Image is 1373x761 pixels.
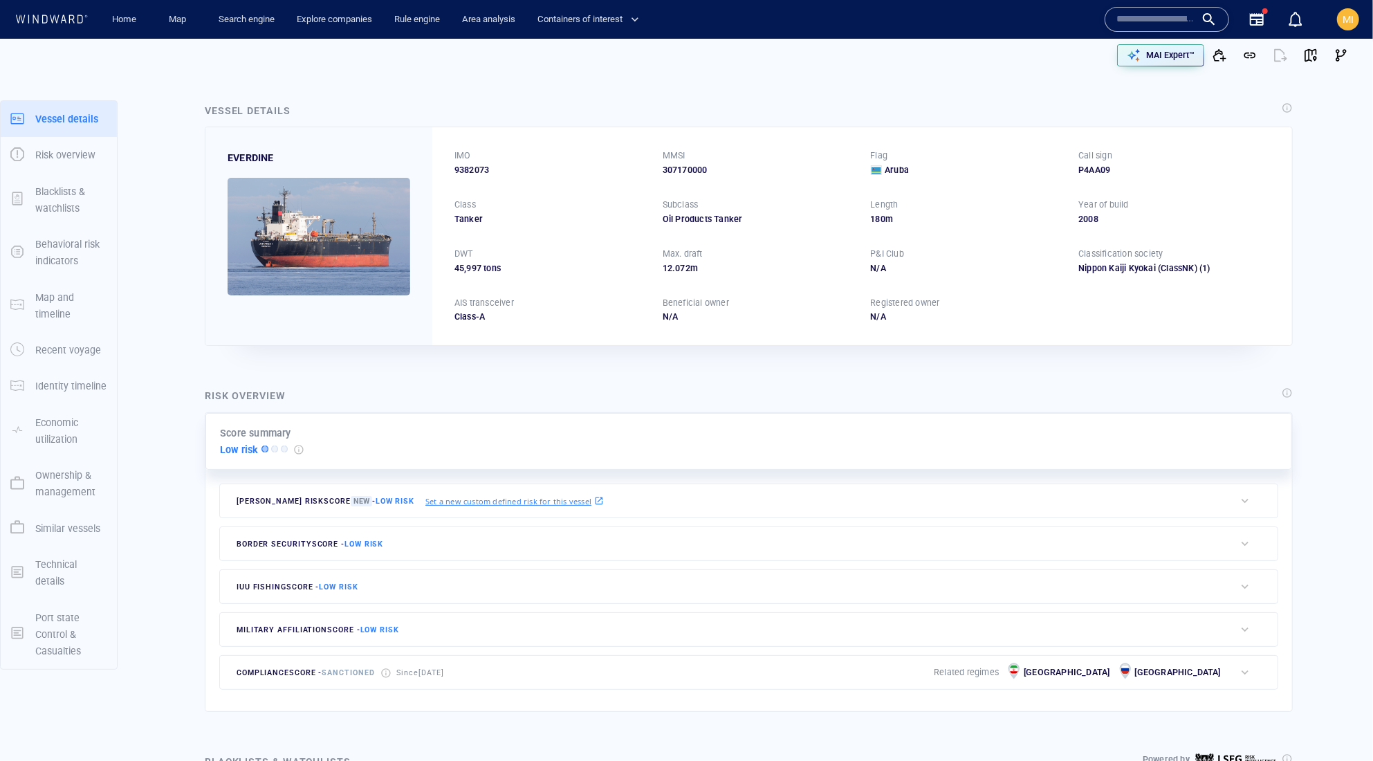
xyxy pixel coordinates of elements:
[663,199,699,211] p: Subclass
[35,556,107,590] p: Technical details
[35,467,107,501] p: Ownership & management
[1334,6,1362,33] button: MI
[1078,262,1197,275] div: Nippon Kaiji Kyokai (ClassNK)
[35,147,95,163] p: Risk overview
[35,414,107,448] p: Economic utilization
[1078,149,1112,162] p: Call sign
[220,425,291,441] p: Score summary
[220,441,259,458] p: Low risk
[205,102,291,119] div: Vessel details
[871,149,888,162] p: Flag
[376,497,414,506] span: Low risk
[1,565,117,578] a: Technical details
[454,262,646,275] div: 45,997 tons
[389,8,445,32] a: Rule engine
[532,8,651,32] button: Containers of interest
[425,495,591,507] p: Set a new custom defined risk for this vessel
[1,457,117,511] button: Ownership & management
[213,8,280,32] a: Search engine
[871,248,905,260] p: P&I Club
[1,423,117,437] a: Economic utilization
[1,368,117,404] button: Identity timeline
[663,164,854,176] div: 307170000
[1,246,117,259] a: Behavioral risk indicators
[1,137,117,173] button: Risk overview
[35,289,107,323] p: Map and timeline
[871,214,886,224] span: 180
[1,111,117,125] a: Vessel details
[690,263,698,273] span: m
[1078,248,1163,260] p: Classification society
[1343,14,1354,25] span: MI
[1326,40,1356,71] button: Visual Link Analysis
[871,311,1062,323] div: N/A
[454,311,485,322] span: Class-A
[1,332,117,368] button: Recent voyage
[934,666,999,679] p: Related regimes
[319,583,358,592] span: Low risk
[35,183,107,217] p: Blacklists & watchlists
[1078,262,1270,275] div: Nippon Kaiji Kyokai (ClassNK)
[454,149,471,162] p: IMO
[1078,199,1129,211] p: Year of build
[35,378,107,394] p: Identity timeline
[397,668,445,677] span: Since [DATE]
[237,496,414,506] span: [PERSON_NAME] risk score -
[457,8,521,32] a: Area analysis
[107,8,142,32] a: Home
[237,540,383,549] span: border security score -
[35,111,98,127] p: Vessel details
[237,625,399,634] span: military affiliation score -
[291,8,378,32] a: Explore companies
[1,226,117,279] button: Behavioral risk indicators
[454,164,489,176] span: 9382073
[425,493,604,508] a: Set a new custom defined risk for this vessel
[228,149,274,166] span: EVERDINE
[35,520,100,537] p: Similar vessels
[1,547,117,600] button: Technical details
[351,496,372,506] span: New
[205,387,286,404] div: Risk overview
[1078,164,1270,176] div: P4AA09
[1,379,117,392] a: Identity timeline
[871,199,899,211] p: Length
[163,8,196,32] a: Map
[344,540,383,549] span: Low risk
[237,668,375,677] span: compliance score -
[663,263,672,273] span: 12
[1296,40,1326,71] button: View on map
[1,343,117,356] a: Recent voyage
[454,248,473,260] p: DWT
[360,625,399,634] span: Low risk
[1,192,117,205] a: Blacklists & watchlists
[663,297,729,309] p: Beneficial owner
[1,477,117,490] a: Ownership & management
[1146,49,1195,62] p: MAI Expert™
[454,297,514,309] p: AIS transceiver
[228,178,410,295] img: 68a4cc2fd710faa5157c5a62_0
[102,8,147,32] button: Home
[1,279,117,333] button: Map and timeline
[871,262,1062,275] div: N/A
[1,405,117,458] button: Economic utilization
[1,600,117,670] button: Port state Control & Casualties
[1287,11,1304,28] div: Notification center
[1,521,117,534] a: Similar vessels
[871,297,940,309] p: Registered owner
[158,8,202,32] button: Map
[35,236,107,270] p: Behavioral risk indicators
[1135,666,1221,679] p: [GEOGRAPHIC_DATA]
[35,342,101,358] p: Recent voyage
[885,214,893,224] span: m
[454,199,476,211] p: Class
[1,101,117,137] button: Vessel details
[663,248,703,260] p: Max. draft
[322,668,374,677] span: Sanctioned
[454,213,646,226] div: Tanker
[1,627,117,640] a: Port state Control & Casualties
[1,148,117,161] a: Risk overview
